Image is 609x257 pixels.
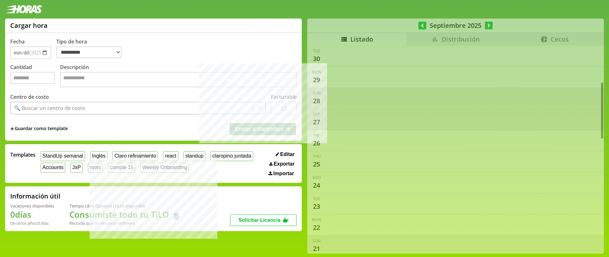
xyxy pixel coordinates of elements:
button: Inglés [90,151,107,161]
input: Cantidad [10,72,55,84]
span: Editar [280,152,294,157]
label: Tipo de hora [56,38,127,59]
span: Solicitar Licencia [238,217,281,223]
span: Exportar [274,161,295,167]
button: JxP [70,163,82,173]
label: Descripción [60,64,297,89]
h1: Consumiste todo tu TiLO 🍵 [69,209,181,220]
span: +Guardar como template [10,125,68,132]
button: Claro refinamiento [113,151,158,161]
button: claropino juntada [210,151,253,161]
button: standup [183,151,206,161]
span: Templates [10,151,35,158]
button: Accounts [41,163,65,173]
span: Importar [273,171,294,176]
h2: Información útil [10,192,60,200]
label: Fecha [10,38,25,45]
select: Tipo de hora [56,46,121,58]
label: Cantidad [10,64,60,89]
button: react [163,151,178,161]
div: Vacaciones disponibles [10,203,54,209]
h1: Cargar hora [10,21,48,30]
label: Facturable [271,93,297,100]
button: Weekly Onboarding [140,163,189,173]
b: Enero [123,220,135,226]
span: + [10,125,14,132]
div: 🔍 Buscar un centro de costo [14,105,85,112]
div: Recordá que se renuevan en [69,220,181,226]
div: De otros años: 0 días [10,220,54,226]
button: StandUp semanal [41,151,85,161]
textarea: Descripción [60,72,297,87]
label: Centro de costo [10,93,49,100]
button: roots [88,163,103,173]
button: cumple 15 [108,163,135,173]
h1: 0 días [10,209,54,220]
div: Tiempo Libre Optativo (TiLO) disponible [69,203,181,209]
button: Editar [274,151,297,158]
button: Solicitar Licencia [230,214,297,226]
img: logotipo [5,5,42,13]
button: Exportar [267,161,297,167]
